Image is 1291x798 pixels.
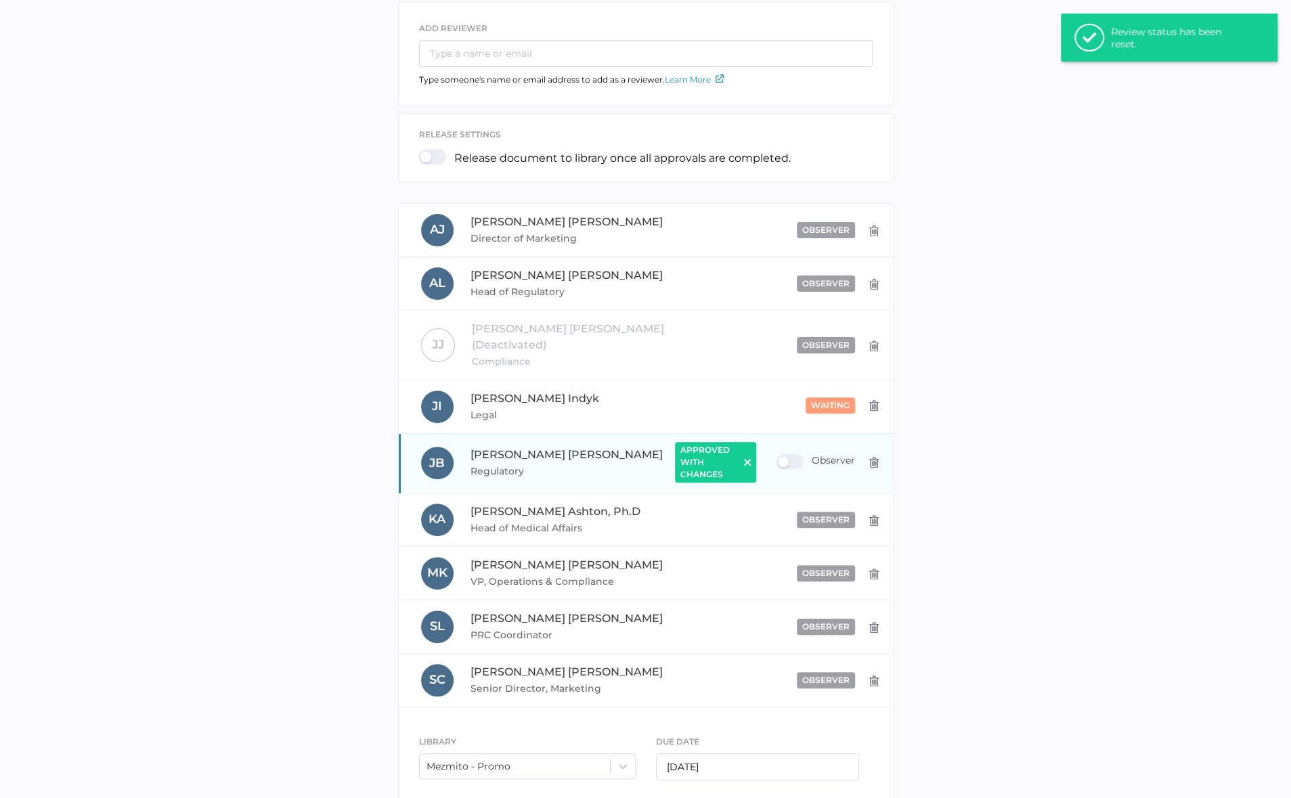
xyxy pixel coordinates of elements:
span: [PERSON_NAME] [PERSON_NAME] [471,269,663,282]
img: delete [869,622,879,633]
span: [PERSON_NAME] [PERSON_NAME] [471,665,663,678]
span: observer [802,568,850,578]
span: ADD REVIEWER [419,23,487,33]
span: Type someone's name or email address to add as a reviewer. [419,74,724,85]
span: [PERSON_NAME] [PERSON_NAME] [471,558,663,571]
img: delete [869,569,879,579]
span: [PERSON_NAME] Indyk [471,392,599,405]
div: Observer [776,454,855,469]
span: observer [802,675,850,685]
img: delete [869,225,879,236]
span: A J [430,222,445,237]
span: release settings [419,129,501,139]
span: waiting [811,400,850,410]
span: Director of Marketing [471,230,675,246]
span: Regulatory [471,463,675,479]
input: Type a name or email [419,40,873,67]
img: delete [869,675,879,686]
span: observer [802,621,850,631]
span: Head of Regulatory [471,284,675,300]
span: [PERSON_NAME] [PERSON_NAME] [471,215,663,228]
div: Review status has been reset. [1111,26,1246,50]
div: Mezmito - Promo [426,760,510,772]
span: S C [429,672,445,687]
img: external-link-icon.7ec190a1.svg [716,74,724,83]
span: observer [802,278,850,288]
i: check [1082,35,1096,41]
span: [PERSON_NAME] [PERSON_NAME] [471,448,663,461]
span: [PERSON_NAME] Ashton, Ph.D [471,505,640,518]
p: Release document to library once all approvals are completed. [454,152,791,164]
span: PRC Coordinator [471,627,675,643]
img: icon_close_white.dc4d7310.svg [744,459,751,466]
span: J J [432,337,444,352]
span: observer [802,340,850,350]
img: delete [869,279,879,290]
span: Compliance [472,353,701,370]
img: delete [869,340,879,351]
span: K A [429,512,445,527]
span: DUE DATE [656,736,699,747]
span: [PERSON_NAME] [PERSON_NAME] (Deactivated) [472,322,664,351]
span: Legal [471,407,675,423]
span: LIBRARY [419,736,456,747]
span: Head of Medical Affairs [471,520,675,536]
img: delete [869,457,879,468]
span: approved with changes [680,444,739,481]
span: VP, Operations & Compliance [471,573,675,590]
img: delete [869,400,879,411]
span: observer [802,514,850,525]
span: J I [432,399,442,414]
a: Learn More [665,74,724,85]
img: delete [869,515,879,526]
span: [PERSON_NAME] [PERSON_NAME] [471,612,663,625]
span: A L [429,275,445,290]
span: Senior Director, Marketing [471,680,675,696]
span: observer [802,225,850,235]
span: S L [430,619,445,634]
span: J B [429,456,445,470]
span: M K [427,565,447,580]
